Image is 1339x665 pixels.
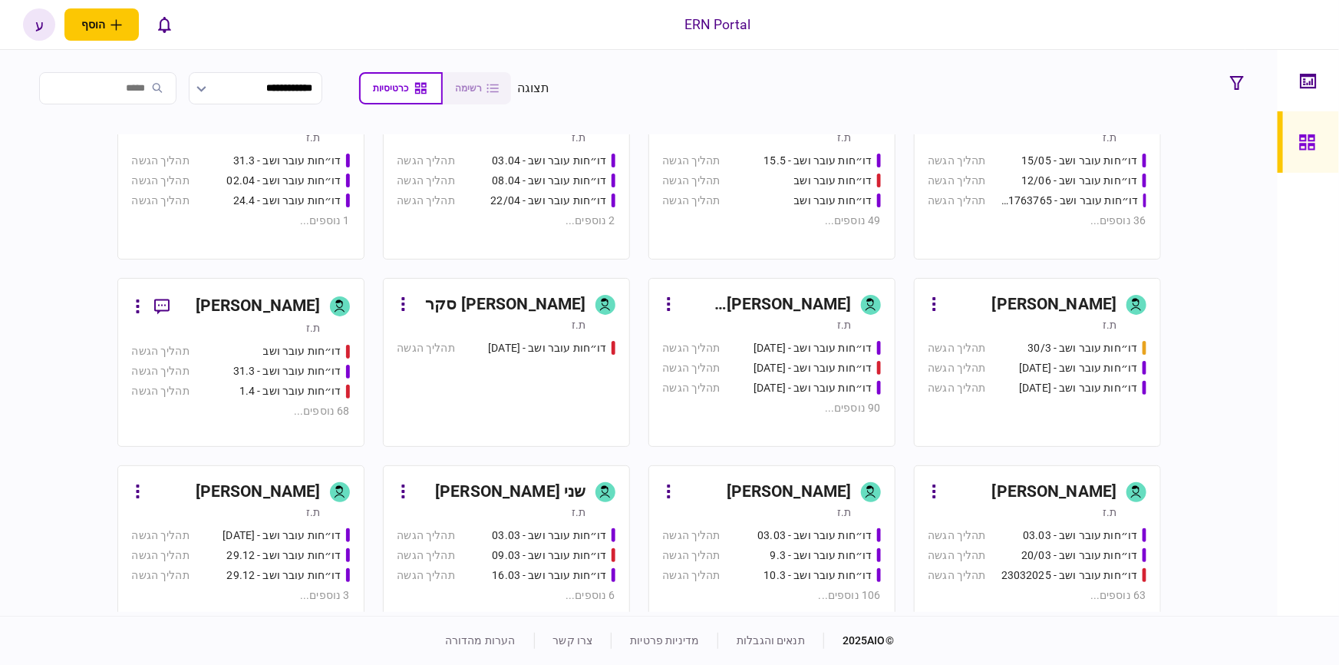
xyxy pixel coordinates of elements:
div: תהליך הגשה [928,567,986,584]
div: 36 נוספים ... [928,213,1146,229]
div: דו״חות עובר ושב - 16.03 [492,567,606,584]
div: 106 נוספים ... [663,587,881,604]
div: דו״חות עובר ושב - 02/09/25 [1019,380,1137,396]
div: תהליך הגשה [132,363,190,379]
div: דו״חות עובר ושב - 23032025 [1001,567,1137,584]
div: תהליך הגשה [928,380,986,396]
div: דו״חות עובר ושב - 02.04 [226,173,341,189]
div: תהליך הגשה [928,153,986,169]
button: ע [23,8,55,41]
div: תהליך הגשה [132,548,190,564]
div: תהליך הגשה [132,193,190,209]
div: 63 נוספים ... [928,587,1146,604]
a: הערות מהדורה [445,634,516,647]
div: דו״חות עובר ושב - 31.3 [233,363,341,379]
div: ת.ז [572,505,585,520]
div: ת.ז [837,317,851,332]
a: [PERSON_NAME]ת.זדו״חות עובר ושב - 03.04תהליך הגשהדו״חות עובר ושב - 08.04תהליך הגשהדו״חות עובר ושב... [383,91,630,260]
div: ת.ז [1103,130,1116,145]
div: 6 נוספים ... [397,587,615,604]
div: תהליך הגשה [928,173,986,189]
div: ת.ז [1103,505,1116,520]
div: תהליך הגשה [663,360,721,376]
div: דו״חות עובר ושב - 08.04 [492,173,606,189]
div: דו״חות עובר ושב - 03.03 [492,528,606,544]
div: ת.ז [1103,317,1116,332]
div: תצוגה [517,79,550,98]
div: דו״חות עובר ושב - 24.4 [233,193,341,209]
div: ת.ז [572,317,585,332]
div: שני [PERSON_NAME] [435,480,585,505]
div: דו״חות עובר ושב - 19.03.2025 [488,340,606,356]
div: תהליך הגשה [132,383,190,399]
button: פתח תפריט להוספת לקוח [64,8,139,41]
span: רשימה [455,83,482,94]
div: [PERSON_NAME] [992,480,1117,505]
div: דו״חות עובר ושב - 10.3 [764,567,872,584]
div: תהליך הגשה [397,548,455,564]
div: דו״חות עובר ושב - 09.03 [492,548,606,564]
div: דו״חות עובר ושב [794,193,872,209]
a: [PERSON_NAME] סקרת.זדו״חות עובר ושב - 19.03.2025תהליך הגשה [383,278,630,447]
div: [PERSON_NAME] סקר [425,293,585,317]
div: ת.ז [837,130,851,145]
div: דו״חות עובר ושב - 31.3 [233,153,341,169]
div: דו״חות עובר ושב - 03.04 [492,153,606,169]
div: דו״חות עובר ושב - 19/03/2025 [754,340,872,356]
div: דו״חות עובר ושב - 30/3 [1028,340,1138,356]
a: [PERSON_NAME]ת.זדו״חות עובר ושב - 30/3תהליך הגשהדו״חות עובר ושב - 31.08.25תהליך הגשהדו״חות עובר ו... [914,278,1161,447]
div: [PERSON_NAME] [196,294,321,319]
div: [PERSON_NAME] [PERSON_NAME] [681,293,852,317]
div: תהליך הגשה [663,380,721,396]
div: תהליך הגשה [397,528,455,544]
a: שני [PERSON_NAME]ת.זדו״חות עובר ושב - 03.03תהליך הגשהדו״חות עובר ושב - 09.03תהליך הגשהדו״חות עובר... [383,465,630,634]
div: תהליך הגשה [663,528,721,544]
div: דו״חות עובר ושב - 9.3 [770,548,872,564]
a: [PERSON_NAME]ת.זדו״חות עובר ושב - 15/05תהליך הגשהדו״חות עובר ושב - 12/06תהליך הגשהדו״חות עובר ושב... [914,91,1161,260]
div: תהליך הגשה [132,343,190,359]
div: 90 נוספים ... [663,400,881,416]
div: תהליך הגשה [132,173,190,189]
a: תנאים והגבלות [737,634,805,647]
a: [PERSON_NAME]ת.זדו״חות עובר ושבתהליך הגשהדו״חות עובר ושב - 31.3תהליך הגשהדו״חות עובר ושב - 1.4תהל... [117,278,364,447]
div: תהליך הגשה [928,528,986,544]
a: [PERSON_NAME]ת.זדו״חות עובר ושב - 26.12.24תהליך הגשהדו״חות עובר ושב - 29.12תהליך הגשהדו״חות עובר ... [117,465,364,634]
div: ת.ז [837,505,851,520]
div: [PERSON_NAME] [196,480,321,505]
a: מדיניות פרטיות [630,634,699,647]
div: תהליך הגשה [397,153,455,169]
div: תהליך הגשה [397,173,455,189]
div: 1 נוספים ... [132,213,350,229]
div: תהליך הגשה [663,153,721,169]
div: תהליך הגשה [397,193,455,209]
div: 68 נוספים ... [132,403,350,419]
div: דו״חות עובר ושב - 20/03 [1021,548,1137,564]
div: תהליך הגשה [132,528,190,544]
div: תהליך הגשה [397,567,455,584]
div: תהליך הגשה [132,153,190,169]
div: דו״חות עובר ושב - 03.03 [757,528,872,544]
div: ת.ז [306,320,320,336]
div: תהליך הגשה [928,548,986,564]
a: [PERSON_NAME] [PERSON_NAME]ת.זדו״חות עובר ושב - 19/03/2025תהליך הגשהדו״חות עובר ושב - 19.3.25תהלי... [648,278,895,447]
div: תהליך הגשה [928,360,986,376]
div: ת.ז [306,130,320,145]
div: דו״חות עובר ושב - 29.12 [226,548,341,564]
span: כרטיסיות [373,83,408,94]
a: [PERSON_NAME]ת.זדו״חות עובר ושב - 03.03תהליך הגשהדו״חות עובר ושב - 20/03תהליך הגשהדו״חות עובר ושב... [914,465,1161,634]
div: דו״חות עובר ושב [263,343,341,359]
div: דו״חות עובר ושב - 26.12.24 [223,528,341,544]
div: 49 נוספים ... [663,213,881,229]
div: דו״חות עובר ושב - 19.3.25 [754,360,872,376]
div: תהליך הגשה [663,567,721,584]
button: רשימה [443,72,511,104]
button: פתח רשימת התראות [148,8,180,41]
div: תהליך הגשה [663,193,721,209]
div: דו״חות עובר ושב - 12/06 [1021,173,1137,189]
div: תהליך הגשה [663,548,721,564]
a: [PERSON_NAME]ת.זדו״חות עובר ושב - 03.03תהליך הגשהדו״חות עובר ושב - 9.3תהליך הגשהדו״חות עובר ושב -... [648,465,895,634]
button: כרטיסיות [359,72,443,104]
div: תהליך הגשה [663,340,721,356]
div: דו״חות עובר ושב - 511763765 18/06 [1001,193,1139,209]
div: דו״חות עובר ושב - 22/04 [490,193,606,209]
